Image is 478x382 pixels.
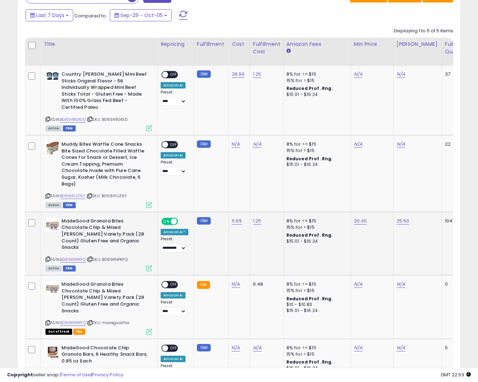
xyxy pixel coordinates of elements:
[161,356,186,362] div: Amazon AI
[61,371,91,378] a: Terms of Use
[232,41,247,48] div: Cost
[162,218,171,224] span: ON
[161,229,188,235] div: Amazon AI *
[394,28,453,34] div: Displaying 1 to 5 of 5 items
[286,156,333,162] b: Reduced Prof. Rng.
[44,41,155,48] div: Title
[253,71,262,78] a: 1.25
[161,152,186,158] div: Amazon AI
[92,371,123,378] a: Privacy Policy
[63,265,76,271] span: FBM
[161,160,188,176] div: Preset:
[61,71,148,112] b: Country [PERSON_NAME] Mini Beef Sticks Original Flavor - 56 Individually Wrapped Mini Beef Sticks...
[286,41,348,48] div: Amazon Fees
[45,71,152,130] div: ASIN:
[197,344,211,351] small: FBM
[354,217,367,225] a: 20.40
[61,141,148,189] b: Muddy Bites Waffle Cone Snacks Bite Sized Chocolate Filled Waffle Cones for Snack or Dessert, Ice...
[286,359,333,365] b: Reduced Prof. Rng.
[7,371,33,378] strong: Copyright
[286,218,345,224] div: 8% for <= $15
[73,329,85,335] span: FBA
[253,141,262,148] a: N/A
[45,218,60,232] img: 41D7TqKl6jL._SL40_.jpg
[197,41,226,48] div: Fulfillment
[45,281,60,295] img: 41D7TqKl6jL._SL40_.jpg
[45,141,60,155] img: 41c4+O5wGFL._SL40_.jpg
[168,345,179,351] span: OFF
[253,41,280,55] div: Fulfillment Cost
[354,141,362,148] a: N/A
[197,140,211,148] small: FBM
[45,202,62,208] span: All listings currently available for purchase on Amazon
[60,117,86,123] a: B08549G61D
[45,141,152,207] div: ASIN:
[397,217,409,225] a: 25.50
[60,193,85,199] a: B0984YJZ6F
[286,77,345,84] div: 15% for > $15
[232,281,240,288] a: N/A
[45,265,62,271] span: All listings currently available for purchase on Amazon
[45,345,60,359] img: 41ZiLpE1+OL._SL40_.jpg
[397,141,405,148] a: N/A
[286,281,345,287] div: 8% for <= $15
[354,71,362,78] a: N/A
[286,232,333,238] b: Reduced Prof. Rng.
[197,217,211,225] small: FBM
[45,329,72,335] span: All listings that are currently out of stock and unavailable for purchase on Amazon
[161,292,186,298] div: Amazon AI
[36,12,64,19] span: Last 7 Days
[87,117,128,122] span: | SKU: B08549G61D
[445,345,467,351] div: 5
[74,12,107,19] span: Compared to:
[161,300,188,316] div: Preset:
[286,85,333,91] b: Reduced Prof. Rng.
[60,320,86,326] a: B089KNPKFQ
[61,218,148,253] b: MadeGood Granola Bites Chocolate Chip & Mixed [PERSON_NAME] Variety Pack (28 Count) Gluten Free a...
[286,147,345,154] div: 15% for > $15
[286,296,333,302] b: Reduced Prof. Rng.
[397,71,405,78] a: N/A
[253,217,262,225] a: 1.25
[286,141,345,147] div: 8% for <= $15
[63,202,76,208] span: FBM
[286,224,345,231] div: 15% for > $15
[86,193,127,199] span: | SKU: B0984YJZ6F
[286,308,345,314] div: $15.01 - $16.24
[445,141,467,147] div: 22
[354,41,391,48] div: Min Price
[161,82,186,88] div: Amazon AI
[45,71,60,81] img: 51HTb+hXTrL._SL40_.jpg
[286,162,345,168] div: $15.01 - $16.24
[177,218,188,224] span: OFF
[45,281,152,334] div: ASIN:
[87,257,128,262] span: | SKU: B089KNPKFQ
[445,281,467,287] div: 0
[445,71,467,77] div: 37
[253,344,262,351] a: N/A
[7,372,123,378] div: seller snap | |
[120,12,163,19] span: Sep-29 - Oct-05
[397,281,405,288] a: N/A
[161,90,188,106] div: Preset:
[63,125,76,131] span: FBM
[253,281,278,287] div: 6.48
[45,218,152,270] div: ASIN:
[161,237,188,253] div: Preset:
[168,72,179,78] span: OFF
[232,344,240,351] a: N/A
[168,142,179,148] span: OFF
[110,9,172,21] button: Sep-29 - Oct-05
[232,71,245,78] a: 28.96
[61,345,148,366] b: MadeGood Chocolate Chip Granola Bars, 6 Healthy Snack Bars, 0.85 oz Each
[232,141,240,148] a: N/A
[197,70,211,78] small: FBM
[354,281,362,288] a: N/A
[286,345,345,351] div: 8% for <= $15
[286,287,345,294] div: 15% for > $15
[286,351,345,357] div: 15% for > $15
[161,41,191,48] div: Repricing
[397,344,405,351] a: N/A
[286,238,345,244] div: $15.01 - $16.24
[45,125,62,131] span: All listings currently available for purchase on Amazon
